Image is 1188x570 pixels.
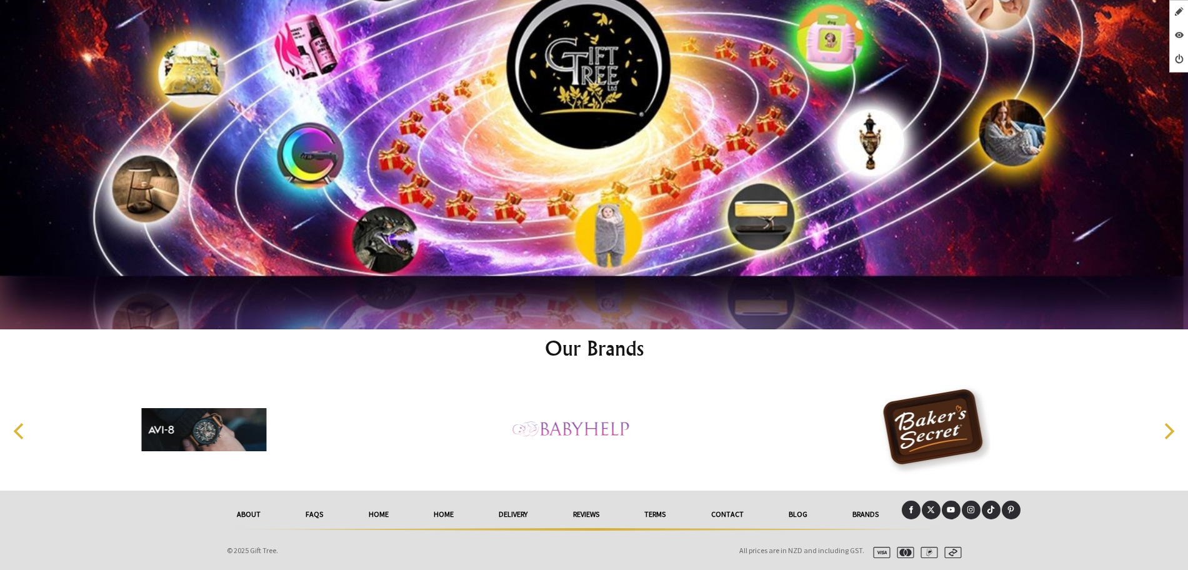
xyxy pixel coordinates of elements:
[507,383,632,477] img: Baby Help
[227,546,278,555] span: © 2025 Gift Tree.
[902,501,921,519] a: Facebook
[214,501,283,528] a: About
[551,501,622,528] a: reviews
[922,501,941,519] a: X (Twitter)
[766,501,830,528] a: Blog
[982,501,1001,519] a: Tiktok
[872,383,997,477] img: Baker's Secret
[739,546,864,555] span: All prices are in NZD and including GST.
[476,501,550,528] a: delivery
[346,501,411,528] a: HOME
[411,501,476,528] a: HOME
[1002,501,1021,519] a: Pinterest
[6,418,34,446] button: Previous
[141,383,266,477] img: AVI-8
[283,501,346,528] a: FAQs
[688,501,766,528] a: Contact
[868,547,891,558] img: visa.svg
[1154,418,1182,446] button: Next
[939,547,962,558] img: afterpay.svg
[942,501,961,519] a: Youtube
[830,501,901,528] a: Brands
[622,501,688,528] a: Terms
[916,547,938,558] img: paypal.svg
[892,547,914,558] img: mastercard.svg
[962,501,981,519] a: Instagram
